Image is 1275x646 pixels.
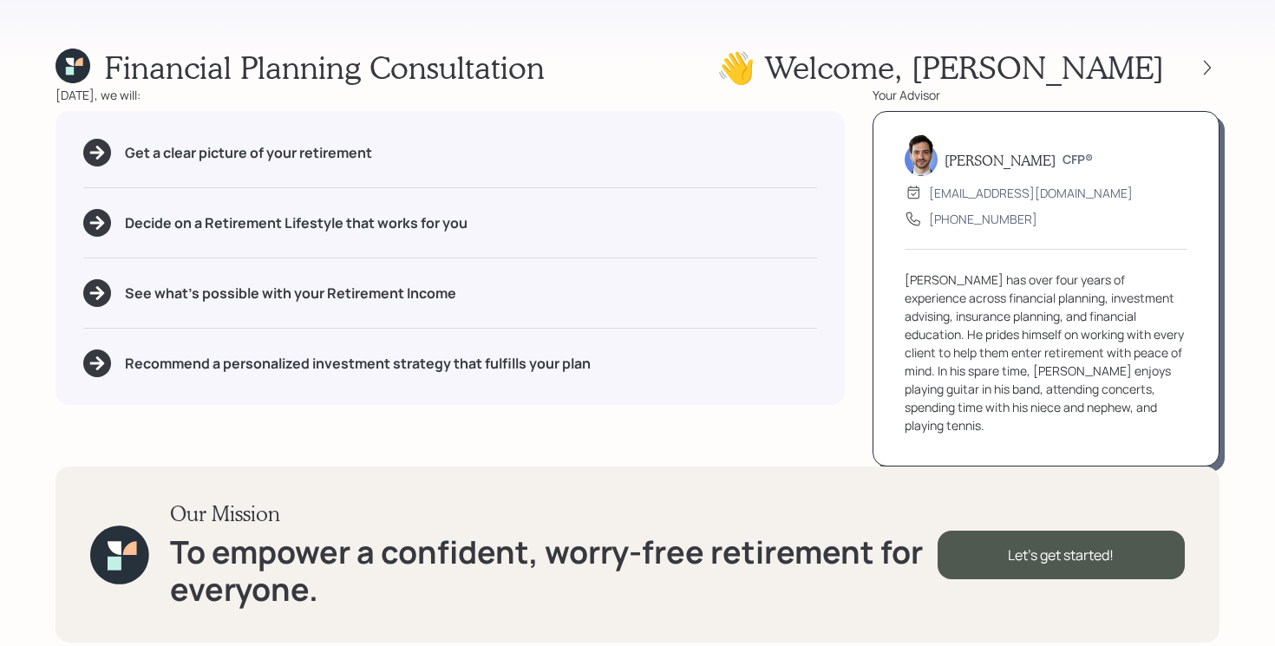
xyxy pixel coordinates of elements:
h5: Get a clear picture of your retirement [125,145,372,161]
h5: [PERSON_NAME] [945,152,1056,168]
h5: Recommend a personalized investment strategy that fulfills your plan [125,356,591,372]
h3: Our Mission [170,501,938,526]
div: [PHONE_NUMBER] [929,210,1037,228]
h5: See what's possible with your Retirement Income [125,285,456,302]
div: Let's get started! [938,531,1185,579]
h1: To empower a confident, worry-free retirement for everyone. [170,533,938,608]
div: [DATE], we will: [56,86,845,104]
div: Your Advisor [873,86,1219,104]
h6: CFP® [1062,153,1093,167]
div: [PERSON_NAME] has over four years of experience across financial planning, investment advising, i... [905,271,1187,434]
div: [EMAIL_ADDRESS][DOMAIN_NAME] [929,184,1133,202]
h1: Financial Planning Consultation [104,49,545,86]
h1: 👋 Welcome , [PERSON_NAME] [716,49,1164,86]
h5: Decide on a Retirement Lifestyle that works for you [125,215,467,232]
img: jonah-coleman-headshot.png [905,134,938,176]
